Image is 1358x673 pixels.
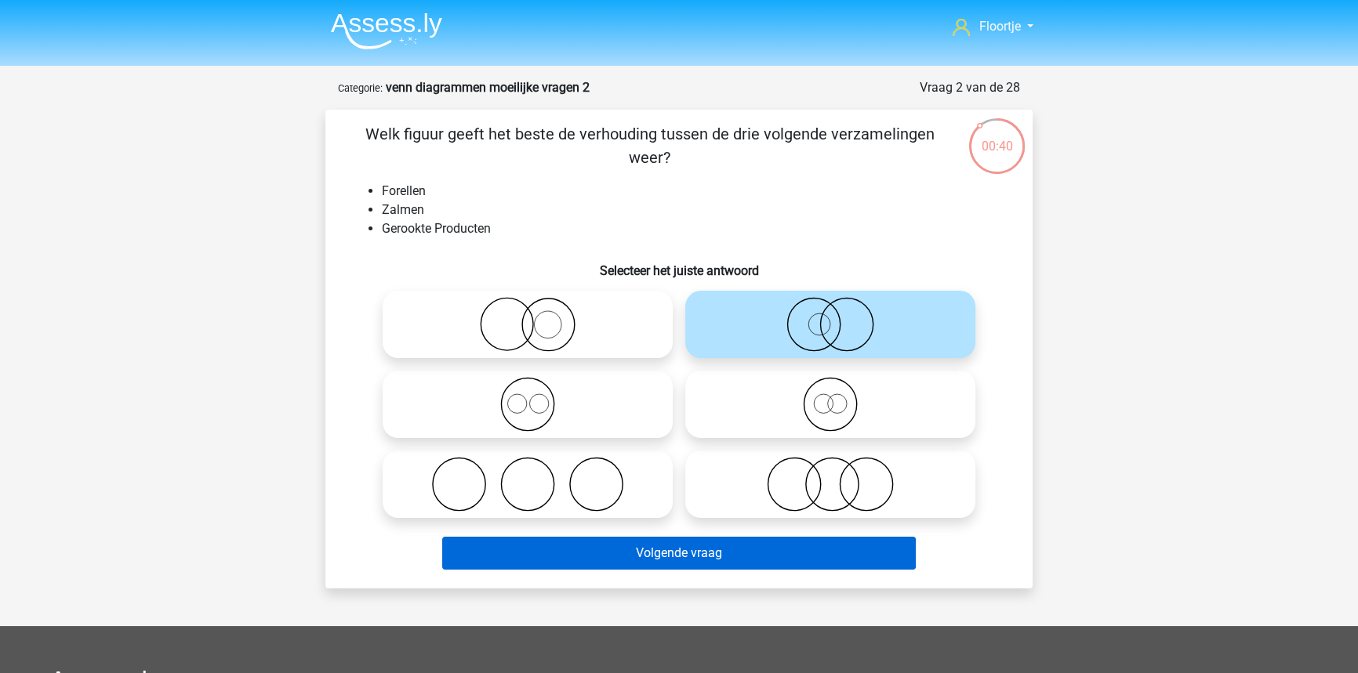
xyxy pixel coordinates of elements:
[442,537,917,570] button: Volgende vraag
[382,182,1008,201] li: Forellen
[382,219,1008,238] li: Gerookte Producten
[968,117,1026,156] div: 00:40
[386,80,590,95] strong: venn diagrammen moeilijke vragen 2
[382,201,1008,219] li: Zalmen
[979,19,1021,34] span: Floortje
[331,13,442,49] img: Assessly
[338,82,383,94] small: Categorie:
[350,251,1008,278] h6: Selecteer het juiste antwoord
[350,122,949,169] p: Welk figuur geeft het beste de verhouding tussen de drie volgende verzamelingen weer?
[946,17,1040,36] a: Floortje
[920,78,1020,97] div: Vraag 2 van de 28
